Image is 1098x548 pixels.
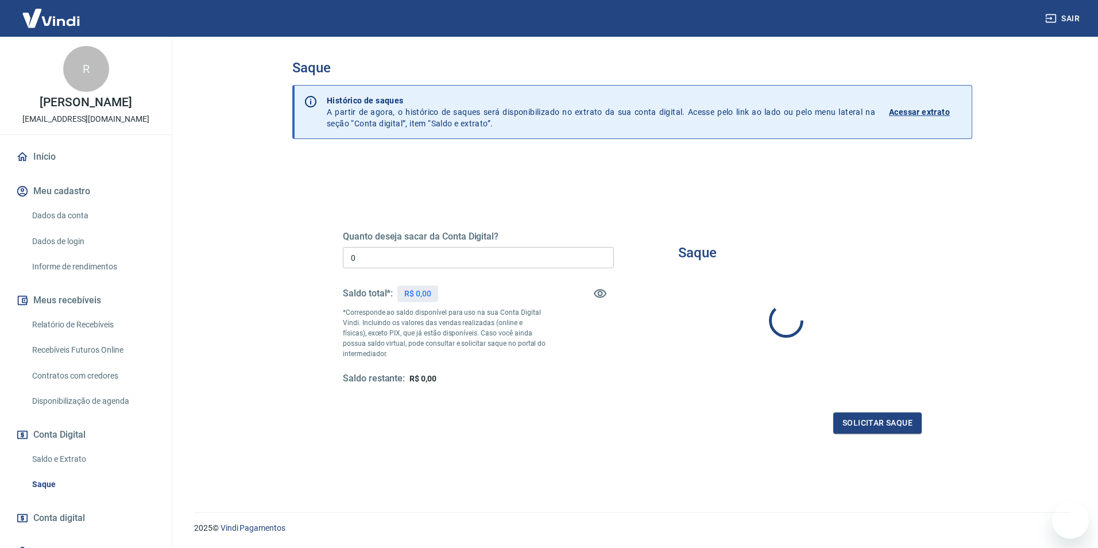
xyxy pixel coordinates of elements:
button: Solicitar saque [833,412,922,434]
a: Início [14,144,158,169]
a: Saque [28,473,158,496]
a: Disponibilização de agenda [28,389,158,413]
a: Contratos com credores [28,364,158,388]
p: R$ 0,00 [404,288,431,300]
img: Vindi [14,1,88,36]
a: Dados de login [28,230,158,253]
p: A partir de agora, o histórico de saques será disponibilizado no extrato da sua conta digital. Ac... [327,95,875,129]
span: Conta digital [33,510,85,526]
button: Sair [1043,8,1084,29]
h5: Quanto deseja sacar da Conta Digital? [343,231,614,242]
iframe: Botão para abrir a janela de mensagens [1052,502,1089,539]
button: Meu cadastro [14,179,158,204]
a: Relatório de Recebíveis [28,313,158,337]
a: Dados da conta [28,204,158,227]
a: Conta digital [14,505,158,531]
div: R [63,46,109,92]
h3: Saque [678,245,717,261]
a: Acessar extrato [889,95,962,129]
p: [EMAIL_ADDRESS][DOMAIN_NAME] [22,113,149,125]
h5: Saldo restante: [343,373,405,385]
a: Vindi Pagamentos [221,523,285,532]
button: Conta Digital [14,422,158,447]
h3: Saque [292,60,972,76]
span: R$ 0,00 [409,374,436,383]
a: Recebíveis Futuros Online [28,338,158,362]
p: Acessar extrato [889,106,950,118]
p: Histórico de saques [327,95,875,106]
p: *Corresponde ao saldo disponível para uso na sua Conta Digital Vindi. Incluindo os valores das ve... [343,307,546,359]
h5: Saldo total*: [343,288,393,299]
button: Meus recebíveis [14,288,158,313]
p: [PERSON_NAME] [40,97,132,109]
a: Saldo e Extrato [28,447,158,471]
p: 2025 © [194,522,1070,534]
a: Informe de rendimentos [28,255,158,279]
